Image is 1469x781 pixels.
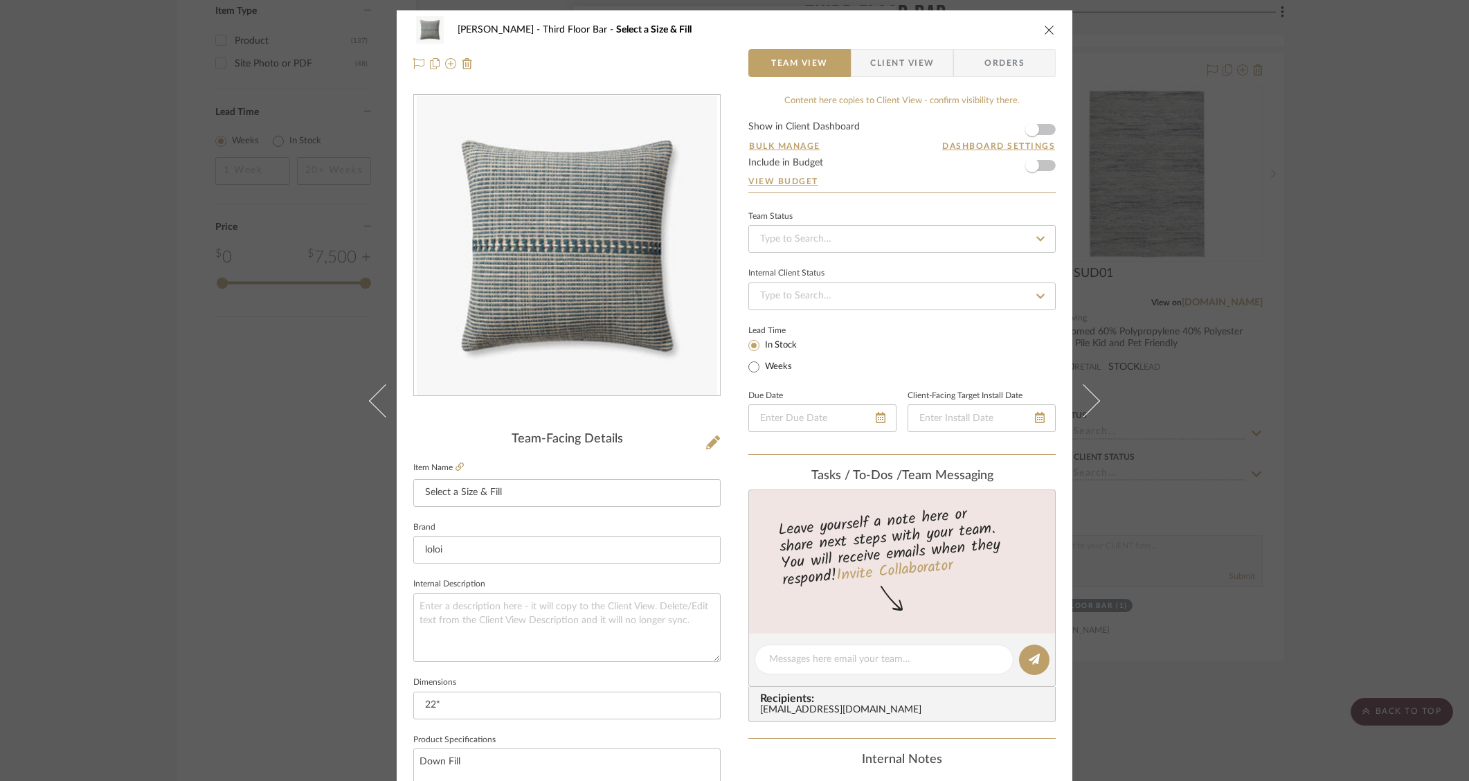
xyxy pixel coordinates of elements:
img: 5219f6c8-14d2-436f-9b10-5ed1df915b7d_48x40.jpg [413,16,447,44]
span: Team View [771,49,828,77]
input: Enter Brand [413,536,721,564]
div: Content here copies to Client View - confirm visibility there. [748,94,1056,108]
label: Client-Facing Target Install Date [908,393,1022,400]
span: Select a Size & Fill [616,25,692,35]
label: Item Name [413,462,464,474]
label: Dimensions [413,679,456,686]
a: View Budget [748,176,1056,187]
button: close [1043,24,1056,36]
label: Brand [413,524,435,531]
label: Product Specifications [413,737,496,744]
span: Third Floor Bar [543,25,616,35]
input: Enter Due Date [748,404,896,432]
span: Client View [870,49,934,77]
div: Internal Notes [748,753,1056,768]
input: Enter Install Date [908,404,1056,432]
input: Type to Search… [748,282,1056,310]
span: Tasks / To-Dos / [811,469,902,482]
div: Internal Client Status [748,270,824,277]
div: Team Status [748,213,793,220]
input: Type to Search… [748,225,1056,253]
button: Dashboard Settings [941,140,1056,152]
img: Remove from project [462,58,473,69]
a: Invite Collaborator [836,554,954,589]
label: Due Date [748,393,783,400]
span: Orders [969,49,1040,77]
div: 0 [414,96,720,396]
div: team Messaging [748,469,1056,484]
label: Lead Time [748,324,820,336]
input: Enter the dimensions of this item [413,692,721,719]
label: Internal Description [413,581,485,588]
div: [EMAIL_ADDRESS][DOMAIN_NAME] [760,705,1049,716]
button: Bulk Manage [748,140,821,152]
span: [PERSON_NAME] [458,25,543,35]
div: Leave yourself a note here or share next steps with your team. You will receive emails when they ... [747,499,1058,592]
label: In Stock [762,339,797,352]
label: Weeks [762,361,792,373]
input: Enter Item Name [413,479,721,507]
div: Team-Facing Details [413,432,721,447]
span: Recipients: [760,692,1049,705]
mat-radio-group: Select item type [748,336,820,375]
img: 5219f6c8-14d2-436f-9b10-5ed1df915b7d_436x436.jpg [417,96,717,396]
